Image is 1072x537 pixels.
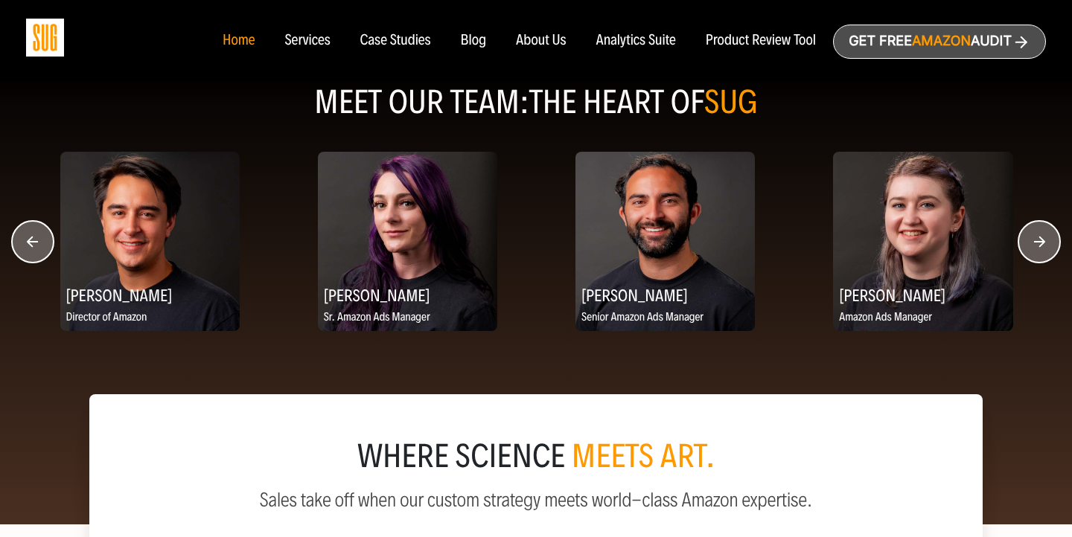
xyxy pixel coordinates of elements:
h2: [PERSON_NAME] [575,280,755,309]
span: meets art. [572,437,715,476]
a: Analytics Suite [596,33,676,49]
a: Get freeAmazonAudit [833,25,1046,59]
img: Anthony Hernandez, Senior Amazon Ads Manager [575,152,755,331]
p: Director of Amazon [60,309,240,327]
a: Home [223,33,255,49]
h2: [PERSON_NAME] [318,280,497,309]
p: Sr. Amazon Ads Manager [318,309,497,327]
p: Amazon Ads Manager [833,309,1012,327]
span: Amazon [912,33,971,49]
a: Services [284,33,330,49]
a: Blog [461,33,487,49]
h2: [PERSON_NAME] [60,280,240,309]
span: SUG [704,83,758,122]
div: where science [125,442,947,472]
a: About Us [516,33,567,49]
p: Sales take off when our custom strategy meets world-class Amazon expertise. [125,489,947,511]
img: Sug [26,19,64,57]
img: Chelsea Jaffe, Amazon Ads Manager [833,152,1012,331]
a: Case Studies [360,33,431,49]
img: Nikki Valles, Sr. Amazon Ads Manager [318,152,497,331]
img: Alex Peck, Director of Amazon [60,152,240,331]
a: Product Review Tool [706,33,816,49]
h2: [PERSON_NAME] [833,280,1012,309]
p: Senior Amazon Ads Manager [575,309,755,327]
